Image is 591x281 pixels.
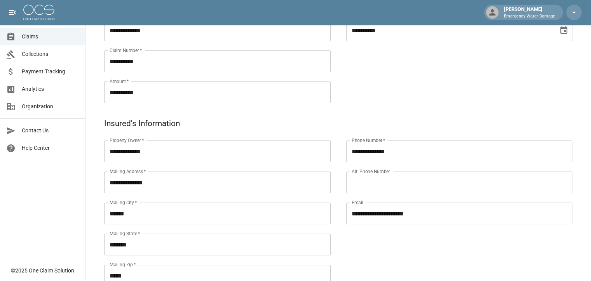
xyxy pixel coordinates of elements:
[22,50,79,58] span: Collections
[352,137,385,144] label: Phone Number
[110,199,137,206] label: Mailing City
[110,261,136,268] label: Mailing Zip
[110,168,146,175] label: Mailing Address
[22,102,79,111] span: Organization
[110,230,140,237] label: Mailing State
[22,85,79,93] span: Analytics
[501,5,558,19] div: [PERSON_NAME]
[22,68,79,76] span: Payment Tracking
[352,168,390,175] label: Alt. Phone Number
[5,5,20,20] button: open drawer
[22,127,79,135] span: Contact Us
[11,267,74,274] div: © 2025 One Claim Solution
[556,23,572,38] button: Choose date, selected date is Aug 5, 2025
[22,33,79,41] span: Claims
[110,78,129,85] label: Amount
[22,144,79,152] span: Help Center
[504,13,555,20] p: Emergency Water Damage
[110,137,144,144] label: Property Owner
[352,199,363,206] label: Email
[110,47,142,54] label: Claim Number
[23,5,54,20] img: ocs-logo-white-transparent.png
